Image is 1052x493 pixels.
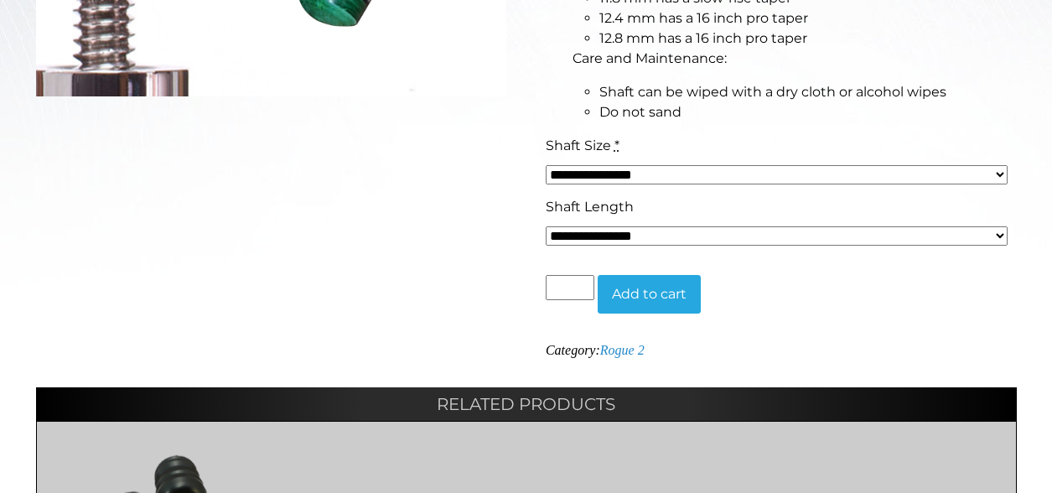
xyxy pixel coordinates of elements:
[599,30,807,46] span: 12.8 mm has a 16 inch pro taper
[546,343,645,357] span: Category:
[599,10,808,26] span: 12.4 mm has a 16 inch pro taper
[598,275,701,314] button: Add to cart
[546,199,634,215] span: Shaft Length
[546,275,594,300] input: Product quantity
[614,138,619,153] abbr: required
[599,84,946,100] span: Shaft can be wiped with a dry cloth or alcohol wipes
[600,343,645,357] a: Rogue 2
[546,138,611,153] span: Shaft Size
[36,387,1017,421] h2: Related products
[599,104,681,120] span: Do not sand
[573,50,727,66] span: Care and Maintenance:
